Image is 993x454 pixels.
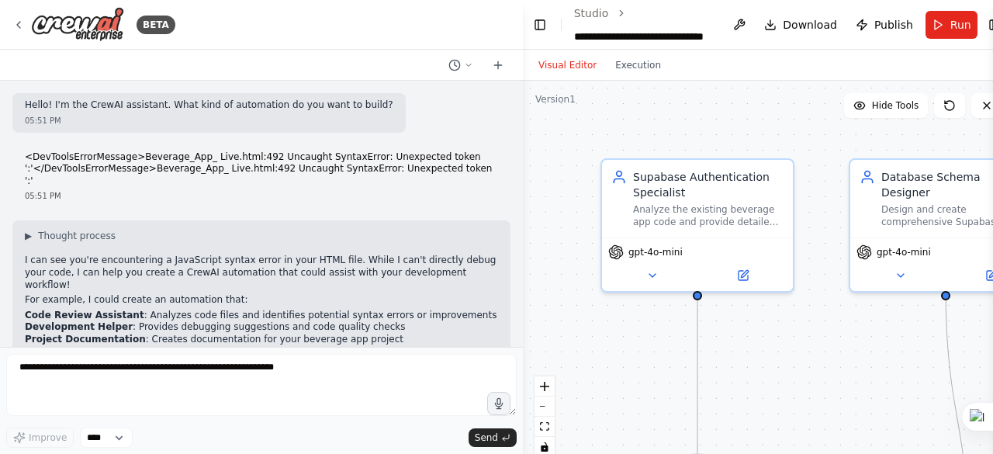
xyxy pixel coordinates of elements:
div: 05:51 PM [25,190,498,202]
strong: Project Documentation [25,334,146,345]
span: Send [475,431,498,444]
button: Execution [606,56,670,75]
strong: Development Helper [25,321,133,332]
div: Analyze the existing beverage app code and provide detailed implementation guidance for integrati... [633,203,784,228]
button: Run [926,11,977,39]
p: For example, I could create an automation that: [25,294,498,307]
p: I can see you're encountering a JavaScript syntax error in your HTML file. While I can't directly... [25,255,498,291]
span: ▶ [25,230,32,242]
strong: Code Review Assistant [25,310,144,321]
span: gpt-4o-mini [877,246,931,258]
button: Click to speak your automation idea [487,392,510,415]
span: Run [950,17,971,33]
button: Download [758,11,843,39]
span: Thought process [38,230,116,242]
p: Hello! I'm the CrewAI assistant. What kind of automation do you want to build? [25,99,393,112]
div: BETA [137,16,175,34]
a: Studio [574,7,609,19]
button: Open in side panel [699,266,787,285]
button: Publish [849,11,919,39]
li: : Creates documentation for your beverage app project [25,334,498,346]
div: Supabase Authentication Specialist [633,169,784,200]
button: zoom out [535,397,555,417]
p: <DevToolsErrorMessage> Beverage_App_ Live.html:492 Uncaught SyntaxError: Unexpected token ':' </D... [25,151,498,188]
li: : Provides debugging suggestions and code quality checks [25,321,498,334]
button: Hide Tools [844,93,929,118]
button: ▶Thought process [25,230,116,242]
span: Publish [874,17,913,33]
button: Hide left sidebar [532,14,548,36]
span: Download [783,17,837,33]
button: Switch to previous chat [442,56,479,75]
span: Improve [29,431,67,444]
button: Improve [6,428,74,448]
span: gpt-4o-mini [628,246,683,258]
div: Version 1 [535,93,576,106]
li: : Analyzes code files and identifies potential syntax errors or improvements [25,310,498,322]
div: Supabase Authentication SpecialistAnalyze the existing beverage app code and provide detailed imp... [600,158,794,293]
button: Start a new chat [486,56,510,75]
nav: breadcrumb [574,5,715,44]
button: fit view [535,417,555,437]
div: 05:51 PM [25,115,393,126]
button: Send [469,428,517,447]
img: Logo [31,7,124,42]
button: Visual Editor [529,56,606,75]
span: Hide Tools [872,99,919,112]
button: zoom in [535,376,555,397]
